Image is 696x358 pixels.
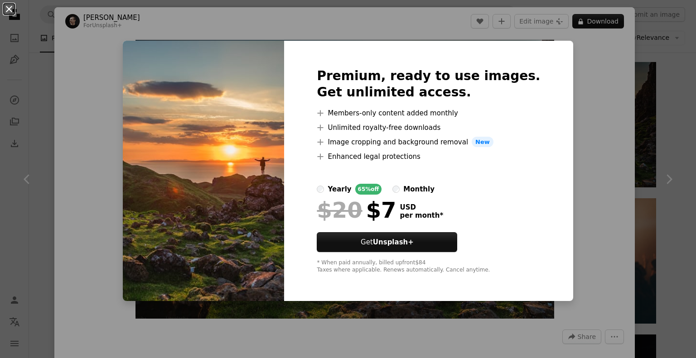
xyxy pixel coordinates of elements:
span: New [472,137,493,148]
input: monthly [392,186,400,193]
li: Enhanced legal protections [317,151,540,162]
h2: Premium, ready to use images. Get unlimited access. [317,68,540,100]
div: * When paid annually, billed upfront $84 Taxes where applicable. Renews automatically. Cancel any... [317,259,540,274]
span: per month * [400,211,443,220]
div: monthly [403,184,435,195]
input: yearly65%off [317,186,324,193]
button: GetUnsplash+ [317,232,457,252]
li: Image cropping and background removal [317,137,540,148]
li: Unlimited royalty-free downloads [317,122,540,133]
div: 65% off [355,184,382,195]
div: $7 [317,198,396,222]
span: USD [400,203,443,211]
strong: Unsplash+ [373,238,414,246]
li: Members-only content added monthly [317,108,540,119]
span: $20 [317,198,362,222]
div: yearly [328,184,351,195]
img: premium_photo-1673002094195-f18084be89ce [123,41,284,301]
